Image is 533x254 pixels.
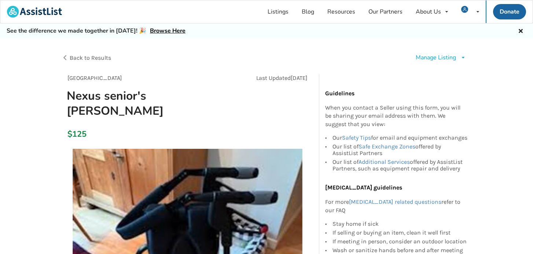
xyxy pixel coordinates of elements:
a: Blog [295,0,321,23]
a: Listings [261,0,295,23]
p: When you contact a Seller using this form, you will be sharing your email address with them. We s... [325,104,468,129]
div: Manage Listing [416,54,456,62]
b: [MEDICAL_DATA] guidelines [325,184,402,191]
span: [DATE] [291,74,308,81]
span: [GEOGRAPHIC_DATA] [67,74,122,81]
img: assistlist-logo [7,6,62,18]
h1: Nexus senior's [PERSON_NAME] [61,88,234,118]
a: Safety Tips [342,134,371,141]
div: If selling or buying an item, clean it well first [332,228,468,237]
a: [MEDICAL_DATA] related questions [349,198,441,205]
p: For more refer to our FAQ [325,198,468,215]
a: Resources [321,0,362,23]
a: Additional Services [359,158,410,165]
div: Our list of offered by AssistList Partners [332,142,468,158]
h5: See the difference we made together in [DATE]! 🎉 [7,27,185,35]
span: Last Updated [256,74,291,81]
span: Back to Results [70,54,111,61]
div: $125 [67,129,71,139]
b: Guidelines [325,90,354,97]
div: Our for email and equipment exchanges [332,135,468,142]
img: user icon [461,6,468,13]
div: About Us [416,9,441,15]
div: Our list of offered by AssistList Partners, such as equipment repair and delivery [332,158,468,172]
a: Donate [493,4,526,19]
div: Stay home if sick [332,221,468,228]
div: If meeting in person, consider an outdoor location [332,237,468,246]
a: Our Partners [362,0,409,23]
a: Safe Exchange Zones [359,143,415,150]
a: Browse Here [150,27,185,35]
